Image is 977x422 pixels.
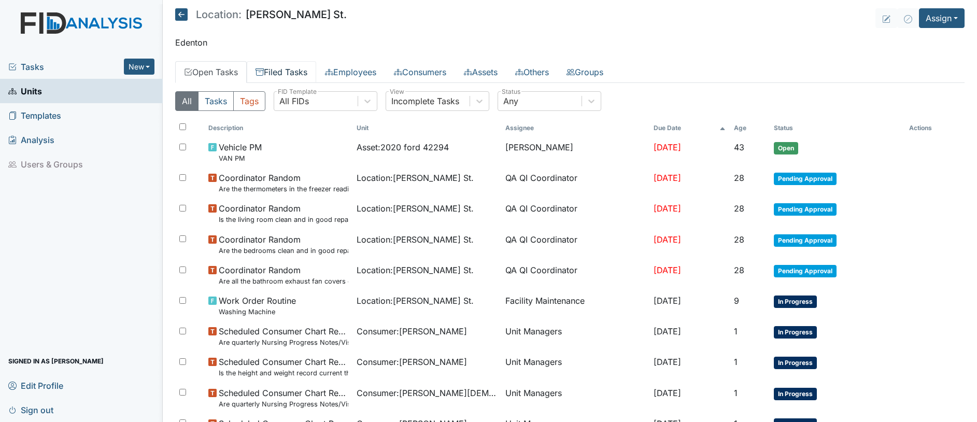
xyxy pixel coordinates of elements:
a: Tasks [8,61,124,73]
span: Asset : 2020 ford 42294 [357,141,449,153]
span: Consumer : [PERSON_NAME][DEMOGRAPHIC_DATA] [357,387,497,399]
span: [DATE] [654,388,681,398]
span: 28 [734,234,744,245]
th: Toggle SortBy [204,119,353,137]
td: QA QI Coordinator [501,198,650,229]
span: 28 [734,265,744,275]
td: [PERSON_NAME] [501,137,650,167]
span: 9 [734,296,739,306]
span: Pending Approval [774,203,837,216]
span: Edit Profile [8,377,63,393]
small: Are quarterly Nursing Progress Notes/Visual Assessments completed by the end of the month followi... [219,399,349,409]
span: Pending Approval [774,173,837,185]
th: Toggle SortBy [352,119,501,137]
th: Assignee [501,119,650,137]
button: New [124,59,155,75]
td: Facility Maintenance [501,290,650,321]
span: Signed in as [PERSON_NAME] [8,353,104,369]
span: 1 [734,388,738,398]
div: Incomplete Tasks [391,95,459,107]
small: VAN PM [219,153,262,163]
th: Actions [905,119,957,137]
span: In Progress [774,357,817,369]
th: Toggle SortBy [770,119,905,137]
span: Location : [PERSON_NAME] St. [357,294,474,307]
small: Washing Machine [219,307,296,317]
h5: [PERSON_NAME] St. [175,8,347,21]
span: [DATE] [654,234,681,245]
span: Location : [PERSON_NAME] St. [357,172,474,184]
a: Open Tasks [175,61,247,83]
a: Others [506,61,558,83]
small: Are quarterly Nursing Progress Notes/Visual Assessments completed by the end of the month followi... [219,337,349,347]
span: [DATE] [654,173,681,183]
span: Analysis [8,132,54,148]
input: Toggle All Rows Selected [179,123,186,130]
span: Coordinator Random Are all the bathroom exhaust fan covers clean and dust free? [219,264,349,286]
span: Pending Approval [774,234,837,247]
span: Location : [PERSON_NAME] St. [357,233,474,246]
button: All [175,91,199,111]
span: [DATE] [654,296,681,306]
span: In Progress [774,388,817,400]
td: QA QI Coordinator [501,229,650,260]
span: Work Order Routine Washing Machine [219,294,296,317]
span: Pending Approval [774,265,837,277]
small: Are the thermometers in the freezer reading between 0 degrees and 10 degrees? [219,184,349,194]
span: Scheduled Consumer Chart Review Are quarterly Nursing Progress Notes/Visual Assessments completed... [219,387,349,409]
button: Assign [919,8,965,28]
span: Location : [PERSON_NAME] St. [357,264,474,276]
a: Groups [558,61,612,83]
small: Are all the bathroom exhaust fan covers clean and dust free? [219,276,349,286]
span: 28 [734,173,744,183]
div: All FIDs [279,95,309,107]
div: Any [503,95,518,107]
p: Edenton [175,36,965,49]
span: 1 [734,326,738,336]
span: Coordinator Random Are the thermometers in the freezer reading between 0 degrees and 10 degrees? [219,172,349,194]
div: Type filter [175,91,265,111]
span: [DATE] [654,326,681,336]
span: In Progress [774,326,817,339]
span: 28 [734,203,744,214]
span: 1 [734,357,738,367]
a: Assets [455,61,506,83]
a: Consumers [385,61,455,83]
th: Toggle SortBy [730,119,769,137]
td: QA QI Coordinator [501,167,650,198]
span: Scheduled Consumer Chart Review Are quarterly Nursing Progress Notes/Visual Assessments completed... [219,325,349,347]
span: Coordinator Random Is the living room clean and in good repair? [219,202,349,224]
a: Filed Tasks [247,61,316,83]
span: Coordinator Random Are the bedrooms clean and in good repair? [219,233,349,256]
small: Is the living room clean and in good repair? [219,215,349,224]
td: QA QI Coordinator [501,260,650,290]
span: Consumer : [PERSON_NAME] [357,356,467,368]
span: Vehicle PM VAN PM [219,141,262,163]
span: In Progress [774,296,817,308]
th: Toggle SortBy [649,119,730,137]
small: Are the bedrooms clean and in good repair? [219,246,349,256]
small: Is the height and weight record current through the previous month? [219,368,349,378]
span: Scheduled Consumer Chart Review Is the height and weight record current through the previous month? [219,356,349,378]
span: Location: [196,9,242,20]
span: Templates [8,107,61,123]
td: Unit Managers [501,351,650,382]
td: Unit Managers [501,383,650,413]
button: Tags [233,91,265,111]
a: Employees [316,61,385,83]
td: Unit Managers [501,321,650,351]
span: [DATE] [654,142,681,152]
span: Consumer : [PERSON_NAME] [357,325,467,337]
span: Open [774,142,798,154]
span: [DATE] [654,357,681,367]
span: 43 [734,142,744,152]
span: [DATE] [654,265,681,275]
span: [DATE] [654,203,681,214]
span: Location : [PERSON_NAME] St. [357,202,474,215]
span: Units [8,83,42,99]
button: Tasks [198,91,234,111]
span: Sign out [8,402,53,418]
